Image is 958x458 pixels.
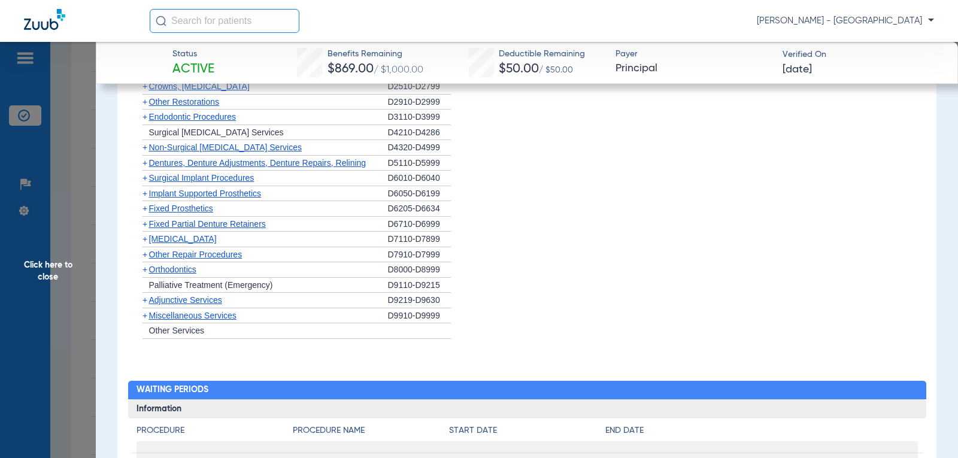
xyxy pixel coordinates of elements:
span: [MEDICAL_DATA] [149,234,217,244]
div: D6710-D6999 [388,217,451,232]
span: + [143,295,147,305]
span: / $50.00 [539,66,573,74]
span: $50.00 [499,63,539,75]
span: Principal [616,61,772,76]
span: Other Restorations [149,97,220,107]
span: + [143,189,147,198]
span: + [143,311,147,320]
h2: Waiting Periods [128,381,926,400]
app-breakdown-title: Procedure Name [293,424,449,441]
span: Surgical Implant Procedures [149,173,254,183]
span: Other Services [149,326,205,335]
span: + [143,142,147,152]
span: Deductible Remaining [499,48,585,60]
span: Benefits Remaining [328,48,423,60]
div: D7110-D7899 [388,232,451,247]
app-breakdown-title: Start Date [449,424,605,441]
span: Adjunctive Services [149,295,222,305]
div: D5110-D5999 [388,156,451,171]
h4: Procedure Name [293,424,449,437]
span: Dentures, Denture Adjustments, Denture Repairs, Relining [149,158,366,168]
span: + [143,219,147,229]
span: + [143,250,147,259]
span: Endodontic Procedures [149,112,237,122]
div: D3110-D3999 [388,110,451,125]
div: D9110-D9215 [388,278,451,293]
img: Zuub Logo [24,9,65,30]
div: D2910-D2999 [388,95,451,110]
span: Non-Surgical [MEDICAL_DATA] Services [149,142,302,152]
span: Fixed Partial Denture Retainers [149,219,266,229]
div: D7910-D7999 [388,247,451,263]
span: Status [172,48,214,60]
span: + [143,81,147,91]
input: Search for patients [150,9,299,33]
span: Crowns, [MEDICAL_DATA] [149,81,250,91]
span: $869.00 [328,63,374,75]
div: D4320-D4999 [388,140,451,156]
span: + [143,234,147,244]
span: Surgical [MEDICAL_DATA] Services [149,128,284,137]
div: D6205-D6634 [388,201,451,217]
span: Miscellaneous Services [149,311,237,320]
h4: Start Date [449,424,605,437]
app-breakdown-title: End Date [605,424,918,441]
h3: Information [128,399,926,418]
img: Search Icon [156,16,166,26]
span: Orthodontics [149,265,196,274]
span: [PERSON_NAME] - [GEOGRAPHIC_DATA] [757,15,934,27]
span: + [143,97,147,107]
div: D9219-D9630 [388,293,451,308]
div: D2510-D2799 [388,79,451,95]
span: + [143,158,147,168]
div: D6010-D6040 [388,171,451,186]
span: Palliative Treatment (Emergency) [149,280,273,290]
span: + [143,112,147,122]
span: Other Repair Procedures [149,250,242,259]
span: + [143,173,147,183]
h4: Procedure [137,424,293,437]
span: [DATE] [783,62,812,77]
div: D8000-D8999 [388,262,451,278]
div: D4210-D4286 [388,125,451,141]
span: Verified On [783,48,939,61]
span: + [143,204,147,213]
span: Fixed Prosthetics [149,204,213,213]
span: / $1,000.00 [374,65,423,75]
span: Active [172,61,214,78]
app-breakdown-title: Procedure [137,424,293,441]
span: Payer [616,48,772,60]
div: D9910-D9999 [388,308,451,324]
span: + [143,265,147,274]
h4: End Date [605,424,918,437]
div: D6050-D6199 [388,186,451,202]
span: Implant Supported Prosthetics [149,189,262,198]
